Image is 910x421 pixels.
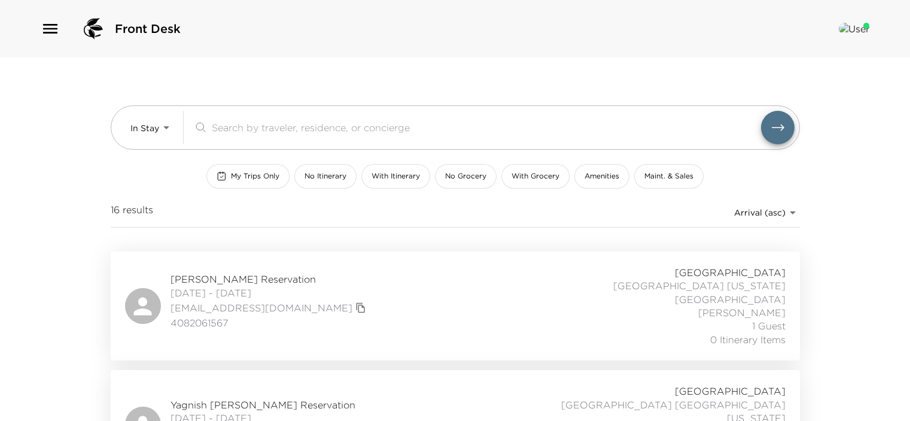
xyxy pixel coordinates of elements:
img: logo [79,14,108,43]
button: No Grocery [435,164,497,189]
span: With Grocery [512,171,559,181]
span: Amenities [585,171,619,181]
button: No Itinerary [294,164,357,189]
span: 1 Guest [752,319,786,332]
button: Maint. & Sales [634,164,704,189]
span: 4082061567 [171,316,369,329]
button: With Itinerary [361,164,430,189]
span: [DATE] - [DATE] [171,286,369,299]
span: In Stay [130,123,159,134]
span: With Itinerary [372,171,420,181]
span: No Grocery [445,171,486,181]
button: Amenities [574,164,629,189]
span: [GEOGRAPHIC_DATA] [675,384,786,398]
button: My Trips Only [206,164,290,189]
span: Maint. & Sales [644,171,693,181]
span: No Itinerary [305,171,346,181]
span: 16 results [111,203,153,222]
span: 0 Itinerary Items [710,333,786,346]
span: Arrival (asc) [734,207,786,218]
input: Search by traveler, residence, or concierge [212,120,761,134]
span: Front Desk [115,20,181,37]
span: My Trips Only [231,171,279,181]
a: [PERSON_NAME] Reservation[DATE] - [DATE][EMAIL_ADDRESS][DOMAIN_NAME]copy primary member email4082... [111,252,800,361]
a: [EMAIL_ADDRESS][DOMAIN_NAME] [171,301,352,314]
span: [PERSON_NAME] Reservation [171,272,369,286]
span: Yagnish [PERSON_NAME] Reservation [171,398,456,411]
span: [GEOGRAPHIC_DATA] [US_STATE][GEOGRAPHIC_DATA] [521,279,786,306]
span: [GEOGRAPHIC_DATA] [675,266,786,279]
button: With Grocery [501,164,570,189]
img: User [839,23,869,35]
button: copy primary member email [352,299,369,316]
span: [PERSON_NAME] [698,306,786,319]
